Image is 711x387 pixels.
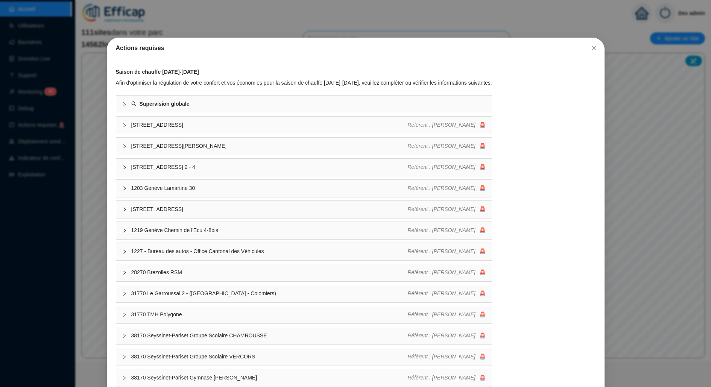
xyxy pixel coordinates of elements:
[407,247,486,255] div: 🚨
[116,159,492,176] div: [STREET_ADDRESS] 2 - 4Référent : [PERSON_NAME]🚨
[116,96,492,113] div: Supervision globale
[122,313,127,317] span: collapsed
[122,165,127,170] span: collapsed
[407,354,476,360] span: Référent : [PERSON_NAME]
[116,348,492,366] div: 38170 Seyssinet-Pariset Groupe Scolaire VERCORSRéférent : [PERSON_NAME]🚨
[407,375,476,381] span: Référent : [PERSON_NAME]
[131,121,408,129] span: [STREET_ADDRESS]
[116,243,492,260] div: 1227 - Bureau des autos - Office Cantonal des VéhiculesRéférent : [PERSON_NAME]🚨
[131,311,408,319] span: 31770 TMH Polygone
[131,374,408,382] span: 38170 Seyssinet-Pariset Gymnase [PERSON_NAME]
[407,163,486,171] div: 🚨
[131,205,408,213] span: [STREET_ADDRESS]
[407,227,476,233] span: Référent : [PERSON_NAME]
[407,164,476,170] span: Référent : [PERSON_NAME]
[407,184,486,192] div: 🚨
[116,201,492,218] div: [STREET_ADDRESS]Référent : [PERSON_NAME]🚨
[407,248,476,254] span: Référent : [PERSON_NAME]
[131,332,408,340] span: 38170 Seyssinet-Pariset Groupe Scolaire CHAMROUSSE
[116,369,492,387] div: 38170 Seyssinet-Pariset Gymnase [PERSON_NAME]Référent : [PERSON_NAME]🚨
[116,69,199,75] strong: Saison de chauffe [DATE]-[DATE]
[588,42,600,54] button: Close
[588,45,600,51] span: Fermer
[131,142,408,150] span: [STREET_ADDRESS][PERSON_NAME]
[407,332,486,340] div: 🚨
[122,334,127,338] span: collapsed
[116,44,596,53] div: Actions requises
[122,376,127,380] span: collapsed
[407,205,486,213] div: 🚨
[407,290,486,297] div: 🚨
[407,185,476,191] span: Référent : [PERSON_NAME]
[131,163,408,171] span: [STREET_ADDRESS] 2 - 4
[116,327,492,345] div: 38170 Seyssinet-Pariset Groupe Scolaire CHAMROUSSERéférent : [PERSON_NAME]🚨
[407,142,486,150] div: 🚨
[122,355,127,359] span: collapsed
[116,117,492,134] div: [STREET_ADDRESS]Référent : [PERSON_NAME]🚨
[122,207,127,212] span: collapsed
[407,269,476,275] span: Référent : [PERSON_NAME]
[407,122,476,128] span: Référent : [PERSON_NAME]
[140,101,190,107] strong: Supervision globale
[116,306,492,323] div: 31770 TMH PolygoneRéférent : [PERSON_NAME]🚨
[131,290,408,297] span: 31770 Le Garroussal 2 - ([GEOGRAPHIC_DATA] - Colomiers)
[116,264,492,281] div: 28270 Brezolles RSMRéférent : [PERSON_NAME]🚨
[116,138,492,155] div: [STREET_ADDRESS][PERSON_NAME]Référent : [PERSON_NAME]🚨
[407,374,486,382] div: 🚨
[131,101,137,106] span: search
[116,222,492,239] div: 1219 Genève Chemin de l'Ecu 4-8bisRéférent : [PERSON_NAME]🚨
[407,143,476,149] span: Référent : [PERSON_NAME]
[407,290,476,296] span: Référent : [PERSON_NAME]
[122,123,127,127] span: collapsed
[131,269,408,276] span: 28270 Brezolles RSM
[407,311,476,317] span: Référent : [PERSON_NAME]
[407,269,486,276] div: 🚨
[407,121,486,129] div: 🚨
[131,353,408,361] span: 38170 Seyssinet-Pariset Groupe Scolaire VERCORS
[407,353,486,361] div: 🚨
[122,144,127,149] span: collapsed
[131,184,408,192] span: 1203 Genève Lamartine 30
[591,45,597,51] span: close
[116,285,492,302] div: 31770 Le Garroussal 2 - ([GEOGRAPHIC_DATA] - Colomiers)Référent : [PERSON_NAME]🚨
[116,79,492,87] div: Afin d'optimiser la régulation de votre confort et vos économies pour la saison de chauffe [DATE]...
[407,206,476,212] span: Référent : [PERSON_NAME]
[407,332,476,338] span: Référent : [PERSON_NAME]
[122,270,127,275] span: collapsed
[131,226,408,234] span: 1219 Genève Chemin de l'Ecu 4-8bis
[122,291,127,296] span: collapsed
[122,249,127,254] span: collapsed
[122,102,127,106] span: collapsed
[407,226,486,234] div: 🚨
[131,247,408,255] span: 1227 - Bureau des autos - Office Cantonal des Véhicules
[407,311,486,319] div: 🚨
[122,228,127,233] span: collapsed
[116,180,492,197] div: 1203 Genève Lamartine 30Référent : [PERSON_NAME]🚨
[122,186,127,191] span: collapsed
